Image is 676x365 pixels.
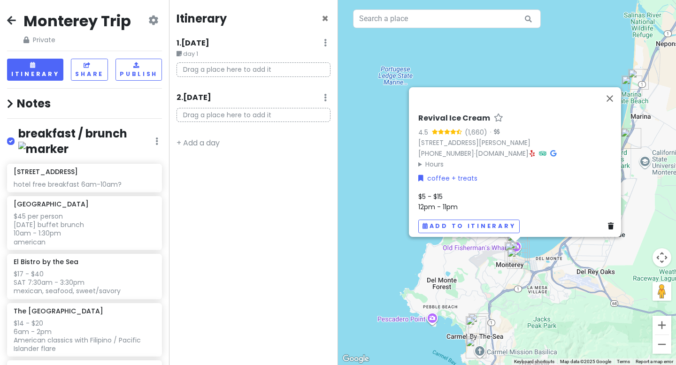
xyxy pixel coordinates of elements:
[418,192,458,212] span: $5 - $15 12pm - 11pm
[418,138,530,147] a: [STREET_ADDRESS][PERSON_NAME]
[177,11,227,26] h4: Itinerary
[340,353,371,365] img: Google
[622,76,642,96] div: Marina State Beach
[608,221,617,232] a: Delete place
[14,200,89,208] h6: [GEOGRAPHIC_DATA]
[14,270,155,296] div: $17 - $40 SAT 7:30am - 3:30pm mexican, seafood, sweet/savory
[177,108,330,122] p: Drag a place here to add it
[418,114,617,169] div: · ·
[514,358,554,365] button: Keyboard shortcuts
[653,282,671,301] button: Drag Pegman onto the map to open Street View
[539,150,546,157] i: Tripadvisor
[550,150,556,157] i: Google Maps
[115,59,162,81] button: Publish
[177,93,211,103] h6: 2 . [DATE]
[7,96,162,111] h4: Notes
[353,9,541,28] input: Search a place
[418,220,520,233] button: Add to itinerary
[418,127,432,137] div: 4.5
[177,137,220,148] a: + Add a day
[23,11,131,31] h2: Monterey Trip
[18,126,155,156] h4: breakfast / brunch
[621,128,641,149] div: Poke Bar
[507,248,528,269] div: The Wild Plum Cafe
[469,313,489,334] div: El Bistro by the Sea
[653,316,671,335] button: Zoom in
[418,149,474,158] a: [PHONE_NUMBER]
[14,319,155,353] div: $14 - $20 6am - 2pm American classics with Filipino / Pacific Islander flare
[628,69,649,90] div: Best Western Marina State Beach
[177,62,330,77] p: Drag a place here to add it
[177,49,330,59] small: day 1
[14,167,78,176] h6: [STREET_ADDRESS]
[14,180,155,189] div: hotel free breakfast 6am-10am?
[599,87,621,110] button: Close
[14,307,103,315] h6: The [GEOGRAPHIC_DATA]
[418,159,617,169] summary: Hours
[653,335,671,354] button: Zoom out
[71,59,108,81] button: Share
[505,242,525,263] div: Revival Ice Cream
[418,173,477,183] a: coffee + treats
[636,359,673,364] a: Report a map error
[7,59,63,81] button: Itinerary
[653,248,671,267] button: Map camera controls
[322,13,329,24] button: Close
[466,338,486,358] div: Mission Ranch Restaurant
[18,142,69,156] img: marker
[14,258,78,266] h6: El Bistro by the Sea
[14,212,155,246] div: $45 per person [DATE] buffet brunch 10am - 1:30pm american
[487,128,499,137] div: ·
[466,316,486,337] div: Carmel Bakery
[177,38,209,48] h6: 1 . [DATE]
[340,353,371,365] a: Open this area in Google Maps (opens a new window)
[476,149,529,158] a: [DOMAIN_NAME]
[418,114,490,123] h6: Revival Ice Cream
[560,359,611,364] span: Map data ©2025 Google
[23,35,131,45] span: Private
[465,127,487,137] div: (1,660)
[617,359,630,364] a: Terms (opens in new tab)
[494,114,503,123] a: Star place
[322,11,329,26] span: Close itinerary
